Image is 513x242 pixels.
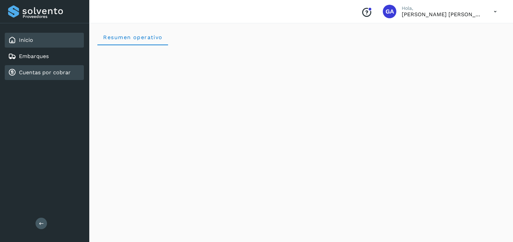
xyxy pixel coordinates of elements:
[19,53,49,59] a: Embarques
[103,34,163,41] span: Resumen operativo
[19,37,33,43] a: Inicio
[402,11,483,18] p: GABRIELA ARENAS DELGADILLO
[5,33,84,48] div: Inicio
[23,14,81,19] p: Proveedores
[5,65,84,80] div: Cuentas por cobrar
[5,49,84,64] div: Embarques
[19,69,71,76] a: Cuentas por cobrar
[402,5,483,11] p: Hola,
